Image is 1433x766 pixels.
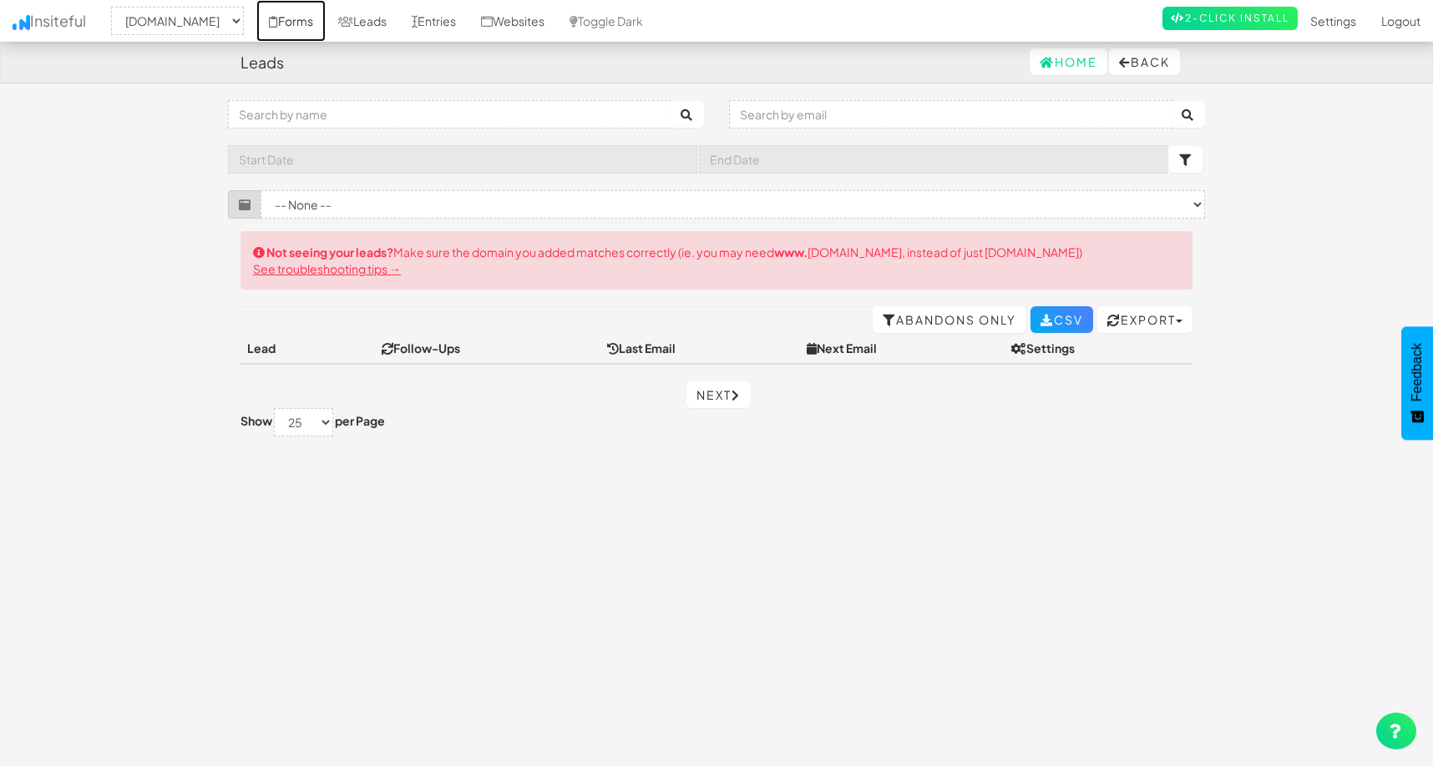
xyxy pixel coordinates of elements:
a: Abandons Only [873,306,1026,333]
a: CSV [1030,306,1093,333]
a: Home [1030,48,1107,75]
h4: Leads [241,54,284,71]
label: Show [241,412,272,429]
th: Lead [241,333,342,364]
a: Next [686,381,751,408]
span: Feedback [1410,343,1425,401]
strong: Not seeing your leads? [266,244,393,260]
th: Next Email [800,333,1005,364]
input: Start Date [228,145,697,174]
button: Back [1109,48,1180,75]
input: End Date [699,145,1168,174]
strong: www. [774,244,808,260]
label: per Page [335,412,385,429]
button: Feedback - Show survey [1401,326,1433,440]
img: icon.png [13,15,30,30]
th: Follow-Ups [375,333,600,364]
th: Last Email [600,333,801,364]
a: 2-Click Install [1162,7,1298,30]
button: Export [1097,306,1192,333]
div: Make sure the domain you added matches correctly (ie. you may need [DOMAIN_NAME], instead of just... [241,231,1192,290]
th: Settings [1005,333,1192,364]
input: Search by name [228,100,671,129]
input: Search by email [729,100,1172,129]
a: See troubleshooting tips → [253,261,401,276]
